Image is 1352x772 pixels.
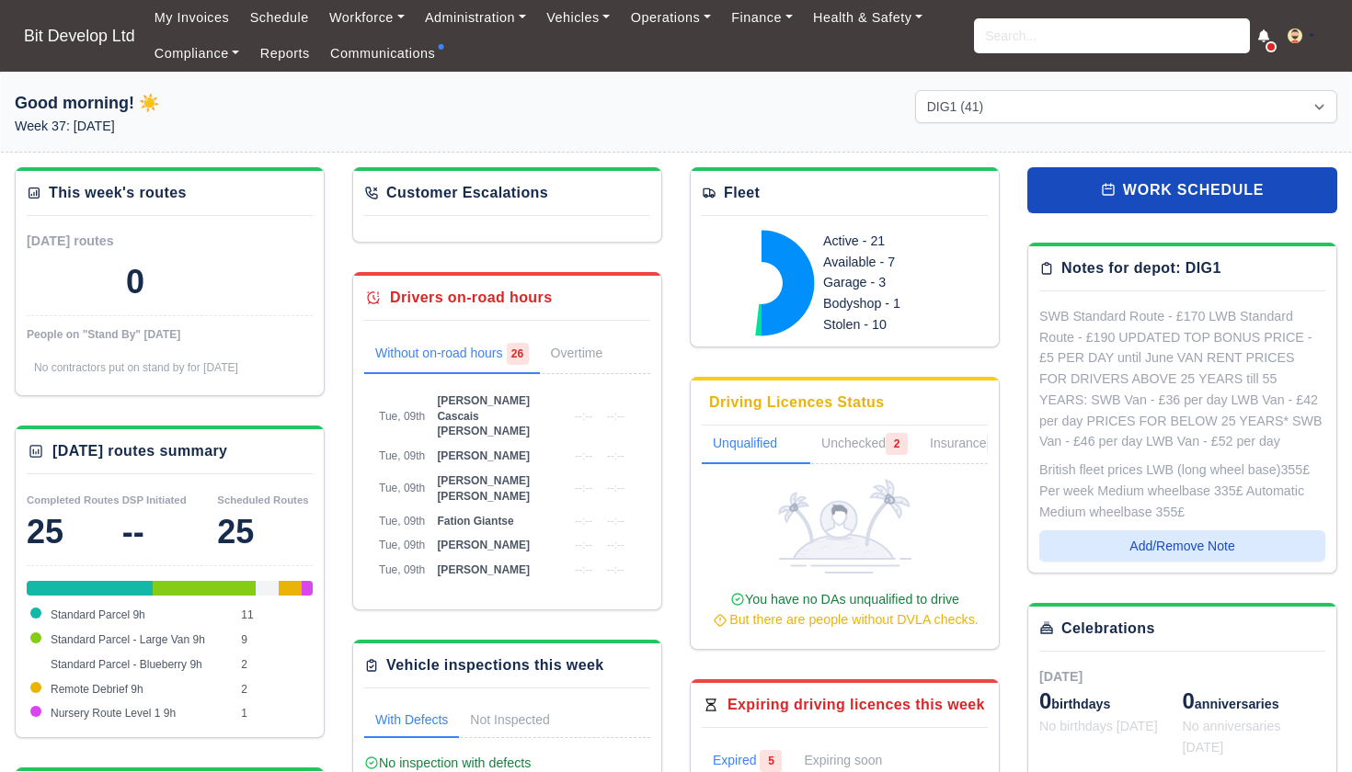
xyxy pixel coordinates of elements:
[437,539,530,551] span: [PERSON_NAME]
[575,563,592,576] span: --:--
[607,410,624,423] span: --:--
[236,628,313,653] td: 9
[27,327,313,342] div: People on "Stand By" [DATE]
[217,514,313,551] div: 25
[607,563,624,576] span: --:--
[607,482,624,494] span: --:--
[760,750,782,772] span: 5
[1183,688,1195,713] span: 0
[575,482,592,494] span: --:--
[364,335,540,374] a: Without on-road hours
[27,581,153,596] div: Standard Parcel 9h
[823,252,967,273] div: Available - 7
[810,426,919,464] a: Unchecked
[15,116,437,137] p: Week 37: [DATE]
[126,264,144,301] div: 0
[153,581,256,596] div: Standard Parcel - Large Van 9h
[987,433,1009,455] span: 1
[1039,669,1083,684] span: [DATE]
[379,449,425,462] span: Tue, 09th
[51,633,205,646] span: Standard Parcel - Large Van 9h
[823,231,967,252] div: Active - 21
[1039,306,1325,452] div: SWB Standard Route - £170 LWB Standard Route - £190 UPDATED TOP BONUS PRICE - £5 PER DAY until Ju...
[379,482,425,494] span: Tue, 09th
[607,515,624,528] span: --:--
[437,563,530,576] span: [PERSON_NAME]
[607,449,624,462] span: --:--
[144,36,250,72] a: Compliance
[728,694,985,716] div: Expiring driving licences this week
[279,581,302,596] div: Remote Debrief 9h
[390,287,552,309] div: Drivers on-road hours
[51,683,143,696] span: Remote Debrief 9h
[1061,257,1221,279] div: Notes for depot: DIG1
[437,515,513,528] span: Fation Giantse
[302,581,313,596] div: Nursery Route Level 1 9h
[386,654,604,676] div: Vehicle inspections this week
[540,335,640,374] a: Overtime
[51,608,145,621] span: Standard Parcel 9h
[886,433,908,455] span: 2
[250,36,320,72] a: Reports
[575,539,592,551] span: --:--
[122,514,218,551] div: --
[52,440,227,462] div: [DATE] routes summary
[709,609,980,630] div: But there are people without DVLA checks.
[1039,688,1051,713] span: 0
[236,603,313,628] td: 11
[364,755,531,770] span: No inspection with defects
[379,539,425,551] span: Tue, 09th
[320,36,446,72] a: Communications
[437,394,530,438] span: [PERSON_NAME] Cascais [PERSON_NAME]
[34,361,238,374] span: No contractors put on stand by for [DATE]
[1039,687,1183,716] div: birthdays
[702,426,810,464] a: Unqualified
[49,182,187,204] div: This week's routes
[709,392,885,414] div: Driving Licences Status
[974,18,1250,53] input: Search...
[607,539,624,551] span: --:--
[1027,167,1337,213] a: work schedule
[51,658,202,671] span: Standard Parcel - Blueberry 9h
[27,514,122,551] div: 25
[51,707,176,720] span: Nursery Route Level 1 9h
[379,563,425,576] span: Tue, 09th
[724,182,760,204] div: Fleet
[575,410,592,423] span: --:--
[15,90,437,116] h1: Good morning! ☀️
[1183,687,1326,716] div: anniversaries
[236,677,313,702] td: 2
[823,293,967,314] div: Bodyshop - 1
[386,182,548,204] div: Customer Escalations
[379,410,425,423] span: Tue, 09th
[27,494,120,505] small: Completed Routes
[15,17,144,54] span: Bit Develop Ltd
[575,515,592,528] span: --:--
[364,703,459,738] a: With Defects
[217,494,308,505] small: Scheduled Routes
[709,589,980,631] div: You have no DAs unqualified to drive
[459,703,560,738] a: Not Inspected
[1061,618,1155,640] div: Celebrations
[575,449,592,462] span: --:--
[437,474,530,503] span: [PERSON_NAME] [PERSON_NAME]
[236,701,313,726] td: 1
[1039,530,1325,562] button: Add/Remove Note
[256,581,279,596] div: Standard Parcel - Blueberry 9h
[15,18,144,54] a: Bit Develop Ltd
[919,426,1019,464] a: Insurance
[1039,719,1158,733] span: No birthdays [DATE]
[507,343,529,365] span: 26
[1039,460,1325,522] div: British fleet prices LWB (long wheel base)355£ Per week Medium wheelbase 335£ Automatic Medium wh...
[437,449,530,462] span: [PERSON_NAME]
[27,231,170,252] div: [DATE] routes
[1183,719,1281,755] span: No anniversaries [DATE]
[379,515,425,528] span: Tue, 09th
[122,494,187,505] small: DSP Initiated
[236,653,313,677] td: 2
[823,272,967,293] div: Garage - 3
[823,314,967,335] div: Stolen - 10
